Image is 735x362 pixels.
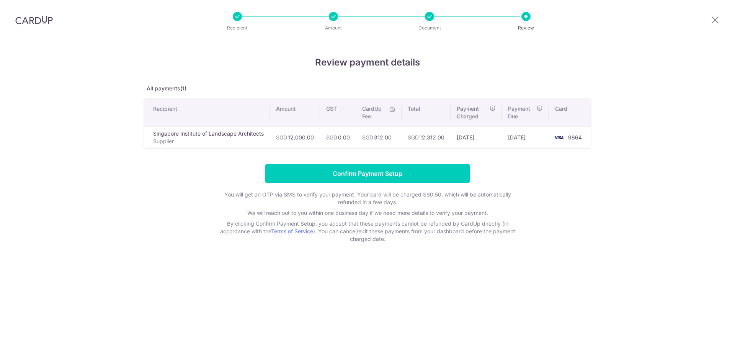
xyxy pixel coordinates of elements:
th: Recipient [144,99,270,126]
span: SGD [408,134,419,141]
td: 12,000.00 [270,126,320,148]
td: [DATE] [451,126,502,148]
iframe: Opens a widget where you can find more information [686,339,727,358]
h4: Review payment details [144,56,591,69]
a: Terms of Service [271,228,313,234]
td: 12,312.00 [402,126,451,148]
th: Amount [270,99,320,126]
span: 9864 [568,134,582,141]
th: GST [320,99,356,126]
p: Supplier [153,138,264,145]
th: Card [549,99,591,126]
span: SGD [362,134,373,141]
p: By clicking Confirm Payment Setup, you accept that these payments cannot be refunded by CardUp di... [214,220,521,243]
span: SGD [326,134,337,141]
img: <span class="translation_missing" title="translation missing: en.account_steps.new_confirm_form.b... [551,133,567,142]
p: All payments(1) [144,85,591,92]
td: 312.00 [356,126,402,148]
input: Confirm Payment Setup [265,164,470,183]
span: Payment Charged [457,105,487,120]
span: SGD [276,134,287,141]
span: Payment Due [508,105,534,120]
p: We will reach out to you within one business day if we need more details to verify your payment. [214,209,521,217]
p: You will get an OTP via SMS to verify your payment. Your card will be charged S$0.50, which will ... [214,191,521,206]
p: Amount [305,24,362,32]
p: Document [401,24,458,32]
td: [DATE] [502,126,549,148]
p: Recipient [209,24,266,32]
span: CardUp Fee [362,105,385,120]
th: Total [402,99,451,126]
td: 0.00 [320,126,356,148]
img: CardUp [15,15,53,25]
p: Review [498,24,554,32]
td: Singapore Institute of Landscape Architects [144,126,270,148]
